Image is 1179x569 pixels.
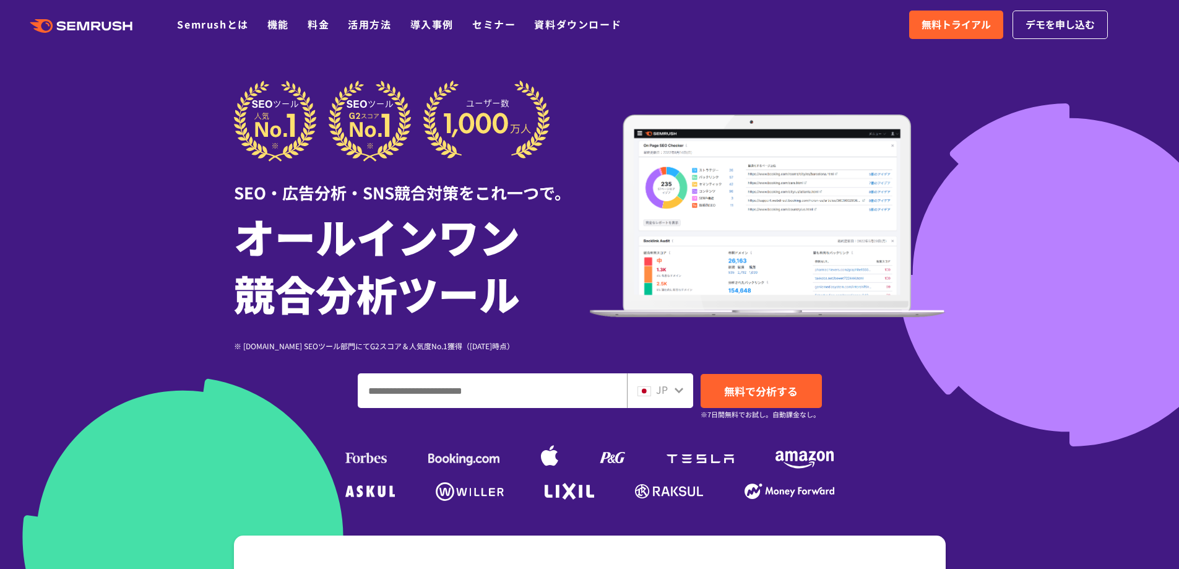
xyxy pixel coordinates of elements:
div: ※ [DOMAIN_NAME] SEOツール部門にてG2スコア＆人気度No.1獲得（[DATE]時点） [234,340,590,352]
h1: オールインワン 競合分析ツール [234,207,590,321]
span: JP [656,382,668,397]
span: 無料で分析する [724,383,798,399]
a: Semrushとは [177,17,248,32]
a: 無料トライアル [909,11,1003,39]
div: SEO・広告分析・SNS競合対策をこれ一つで。 [234,162,590,204]
a: 機能 [267,17,289,32]
a: 無料で分析する [701,374,822,408]
a: 資料ダウンロード [534,17,621,32]
a: 導入事例 [410,17,454,32]
a: 料金 [308,17,329,32]
a: 活用方法 [348,17,391,32]
a: デモを申し込む [1013,11,1108,39]
small: ※7日間無料でお試し。自動課金なし。 [701,409,820,420]
span: デモを申し込む [1026,17,1095,33]
span: 無料トライアル [922,17,991,33]
input: ドメイン、キーワードまたはURLを入力してください [358,374,626,407]
a: セミナー [472,17,516,32]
